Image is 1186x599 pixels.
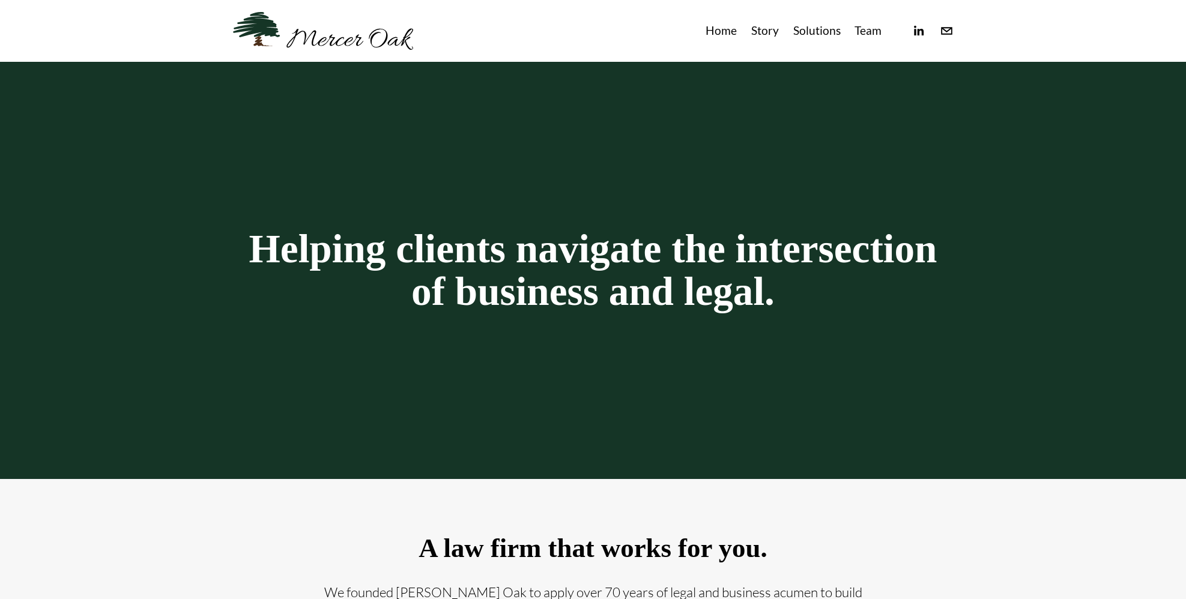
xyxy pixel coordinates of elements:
[912,24,925,38] a: linkedin-unauth
[751,21,779,41] a: Story
[323,534,864,564] h2: A law firm that works for you.
[793,21,841,41] a: Solutions
[233,228,954,313] h1: Helping clients navigate the intersection of business and legal.
[706,21,737,41] a: Home
[940,24,954,38] a: info@merceroaklaw.com
[855,21,882,41] a: Team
